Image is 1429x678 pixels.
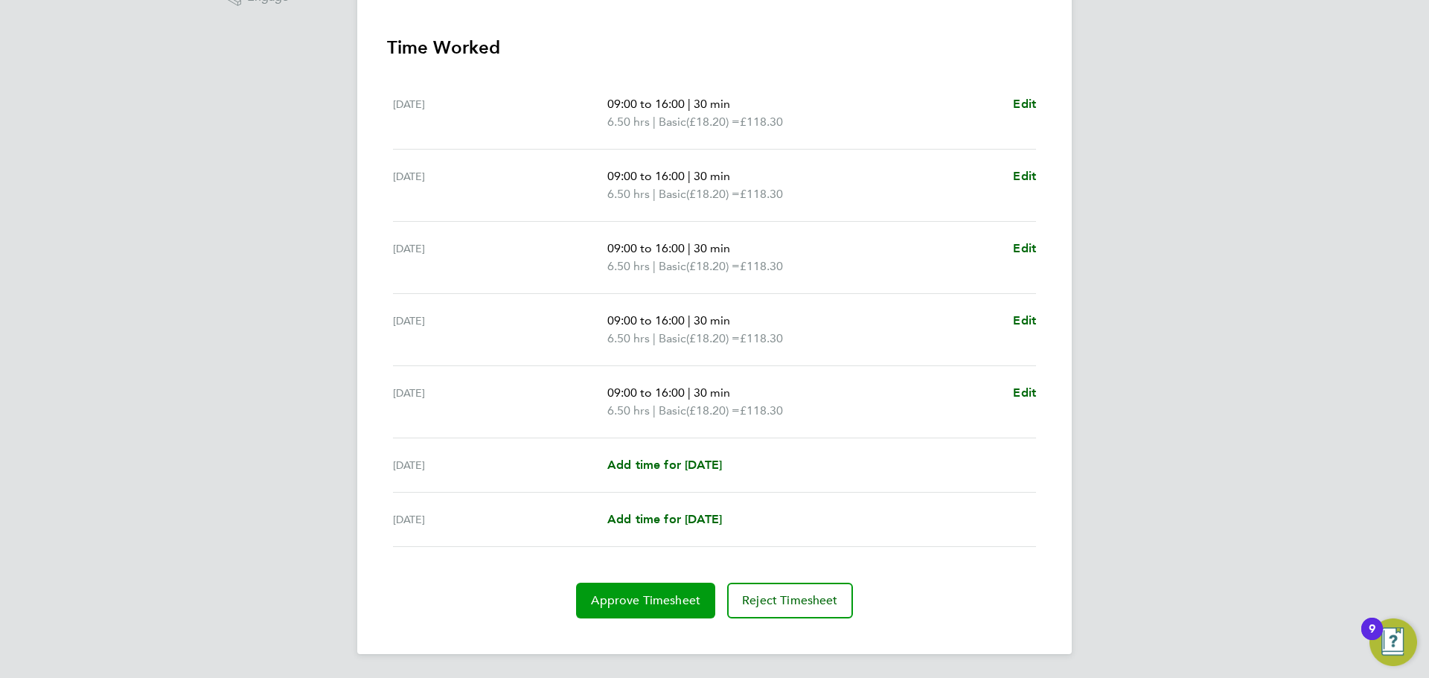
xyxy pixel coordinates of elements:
div: [DATE] [393,312,607,348]
button: Open Resource Center, 9 new notifications [1369,618,1417,666]
span: | [688,241,691,255]
span: 09:00 to 16:00 [607,169,685,183]
span: | [653,403,656,418]
span: | [653,259,656,273]
div: [DATE] [393,95,607,131]
span: Basic [659,113,686,131]
span: 6.50 hrs [607,115,650,129]
a: Edit [1013,312,1036,330]
span: 6.50 hrs [607,259,650,273]
span: £118.30 [740,187,783,201]
span: 30 min [694,386,730,400]
span: £118.30 [740,259,783,273]
span: | [688,313,691,327]
span: (£18.20) = [686,115,740,129]
div: 9 [1369,629,1375,648]
span: (£18.20) = [686,403,740,418]
span: | [688,169,691,183]
span: | [688,97,691,111]
span: £118.30 [740,115,783,129]
span: Edit [1013,169,1036,183]
span: (£18.20) = [686,331,740,345]
a: Add time for [DATE] [607,511,722,528]
span: Edit [1013,313,1036,327]
a: Edit [1013,95,1036,113]
span: 09:00 to 16:00 [607,386,685,400]
a: Edit [1013,384,1036,402]
span: | [653,331,656,345]
span: £118.30 [740,331,783,345]
span: Edit [1013,97,1036,111]
span: Basic [659,185,686,203]
span: Edit [1013,241,1036,255]
div: [DATE] [393,456,607,474]
span: Add time for [DATE] [607,458,722,472]
span: 30 min [694,313,730,327]
span: 30 min [694,241,730,255]
span: Basic [659,330,686,348]
span: Approve Timesheet [591,593,700,608]
h3: Time Worked [387,36,1042,60]
span: 09:00 to 16:00 [607,241,685,255]
div: [DATE] [393,240,607,275]
span: 30 min [694,97,730,111]
span: 09:00 to 16:00 [607,97,685,111]
span: (£18.20) = [686,259,740,273]
span: 6.50 hrs [607,331,650,345]
button: Reject Timesheet [727,583,853,618]
span: Add time for [DATE] [607,512,722,526]
span: | [688,386,691,400]
span: £118.30 [740,403,783,418]
div: [DATE] [393,167,607,203]
button: Approve Timesheet [576,583,715,618]
a: Edit [1013,167,1036,185]
div: [DATE] [393,511,607,528]
span: 09:00 to 16:00 [607,313,685,327]
span: | [653,187,656,201]
span: Basic [659,258,686,275]
span: Reject Timesheet [742,593,838,608]
span: 6.50 hrs [607,187,650,201]
span: Edit [1013,386,1036,400]
div: [DATE] [393,384,607,420]
span: | [653,115,656,129]
a: Edit [1013,240,1036,258]
span: 6.50 hrs [607,403,650,418]
span: (£18.20) = [686,187,740,201]
a: Add time for [DATE] [607,456,722,474]
span: Basic [659,402,686,420]
span: 30 min [694,169,730,183]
